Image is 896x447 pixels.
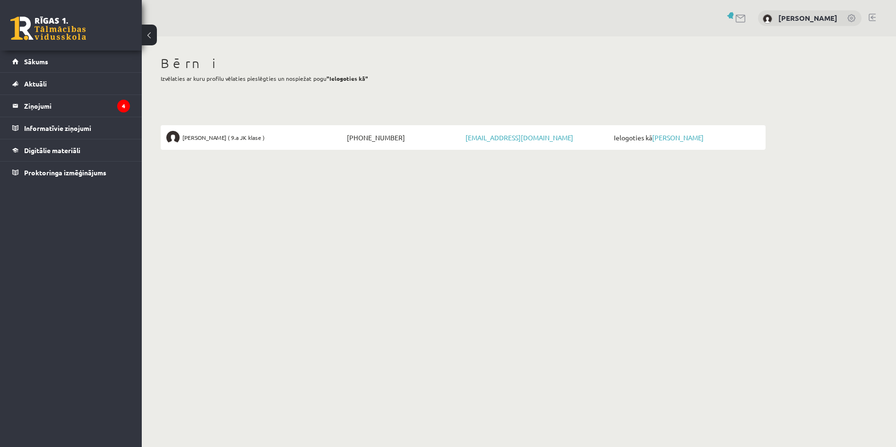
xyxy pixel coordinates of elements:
a: Digitālie materiāli [12,139,130,161]
a: [PERSON_NAME] [652,133,704,142]
legend: Ziņojumi [24,95,130,117]
span: [PERSON_NAME] ( 9.a JK klase ) [182,131,265,144]
a: [EMAIL_ADDRESS][DOMAIN_NAME] [465,133,573,142]
p: Izvēlaties ar kuru profilu vēlaties pieslēgties un nospiežat pogu [161,74,766,83]
i: 4 [117,100,130,112]
span: Ielogoties kā [612,131,760,144]
span: [PHONE_NUMBER] [345,131,463,144]
legend: Informatīvie ziņojumi [24,117,130,139]
img: Ineta Bučmeja - Radkēviča [763,14,772,24]
a: Rīgas 1. Tālmācības vidusskola [10,17,86,40]
a: Aktuāli [12,73,130,95]
span: Digitālie materiāli [24,146,80,155]
img: Toms Dombrovskis [166,131,180,144]
h1: Bērni [161,55,766,71]
a: Sākums [12,51,130,72]
a: Informatīvie ziņojumi [12,117,130,139]
span: Aktuāli [24,79,47,88]
span: Sākums [24,57,48,66]
a: Proktoringa izmēģinājums [12,162,130,183]
a: [PERSON_NAME] [778,13,837,23]
a: Ziņojumi4 [12,95,130,117]
b: "Ielogoties kā" [327,75,368,82]
span: Proktoringa izmēģinājums [24,168,106,177]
